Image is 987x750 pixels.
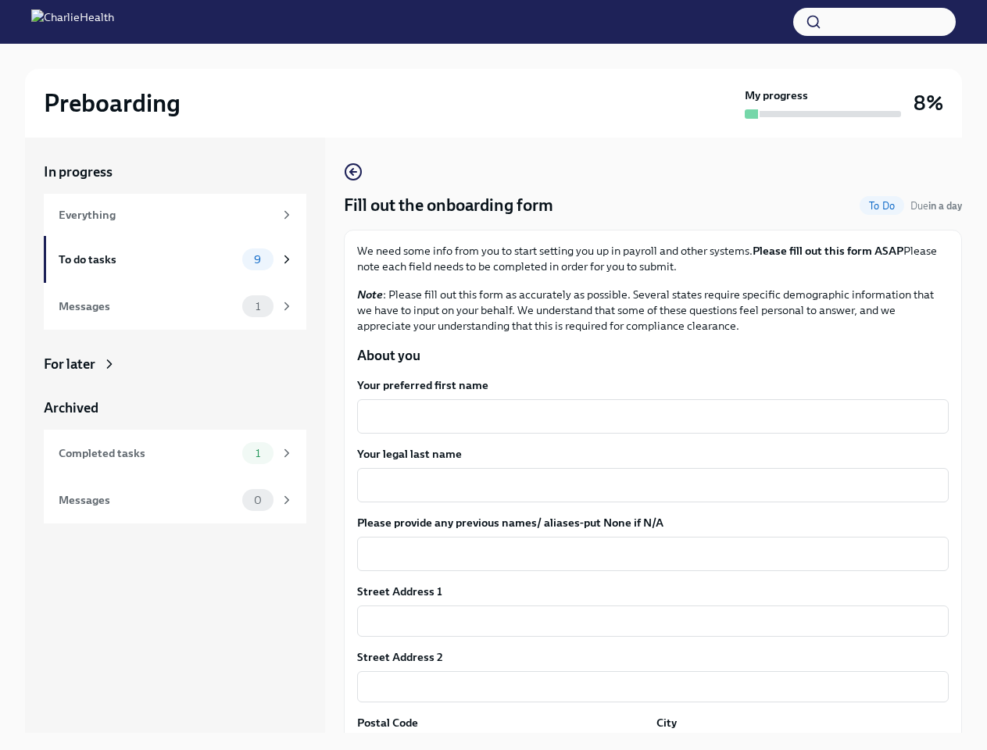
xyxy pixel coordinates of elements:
[44,162,306,181] a: In progress
[357,287,383,302] strong: Note
[246,301,270,312] span: 1
[357,243,949,274] p: We need some info from you to start setting you up in payroll and other systems. Please note each...
[44,477,306,523] a: Messages0
[59,491,236,509] div: Messages
[59,206,274,223] div: Everything
[31,9,114,34] img: CharlieHealth
[245,495,271,506] span: 0
[44,283,306,330] a: Messages1
[357,377,949,393] label: Your preferred first name
[357,715,418,730] label: Postal Code
[44,87,181,119] h2: Preboarding
[860,200,904,212] span: To Do
[753,244,903,258] strong: Please fill out this form ASAP
[357,287,949,334] p: : Please fill out this form as accurately as possible. Several states require specific demographi...
[357,446,949,462] label: Your legal last name
[914,89,943,117] h3: 8%
[44,236,306,283] a: To do tasks9
[59,445,236,462] div: Completed tasks
[357,515,949,530] label: Please provide any previous names/ aliases-put None if N/A
[44,430,306,477] a: Completed tasks1
[245,254,270,266] span: 9
[357,584,442,599] label: Street Address 1
[246,448,270,459] span: 1
[344,194,553,217] h4: Fill out the onboarding form
[44,355,306,373] a: For later
[928,200,962,212] strong: in a day
[44,398,306,417] a: Archived
[910,198,962,213] span: October 2nd, 2025 06:00
[910,200,962,212] span: Due
[357,649,443,665] label: Street Address 2
[357,346,949,365] p: About you
[59,251,236,268] div: To do tasks
[44,355,95,373] div: For later
[59,298,236,315] div: Messages
[745,87,808,103] strong: My progress
[44,194,306,236] a: Everything
[656,715,677,730] label: City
